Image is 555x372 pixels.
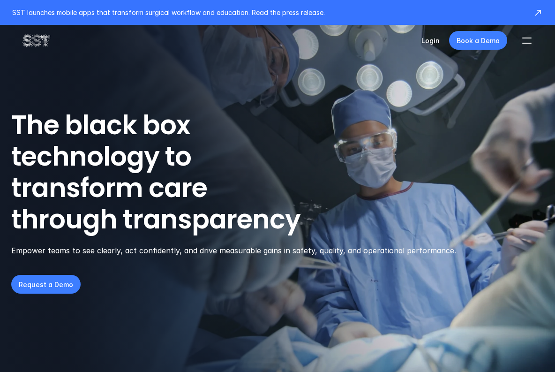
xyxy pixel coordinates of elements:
[19,280,73,289] p: Request a Demo
[457,36,500,46] p: Book a Demo
[449,31,507,50] a: Book a Demo
[12,8,524,17] p: SST launches mobile apps that transform surgical workflow and education. Read the press release.
[11,245,490,256] p: Empower teams to see clearly, act confidently, and drive measurable gains in safety, quality, and...
[22,32,50,48] img: SST logo
[11,275,81,294] a: Request a Demo
[421,37,440,45] a: Login
[11,110,544,236] h1: The black box technology to transform care through transparency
